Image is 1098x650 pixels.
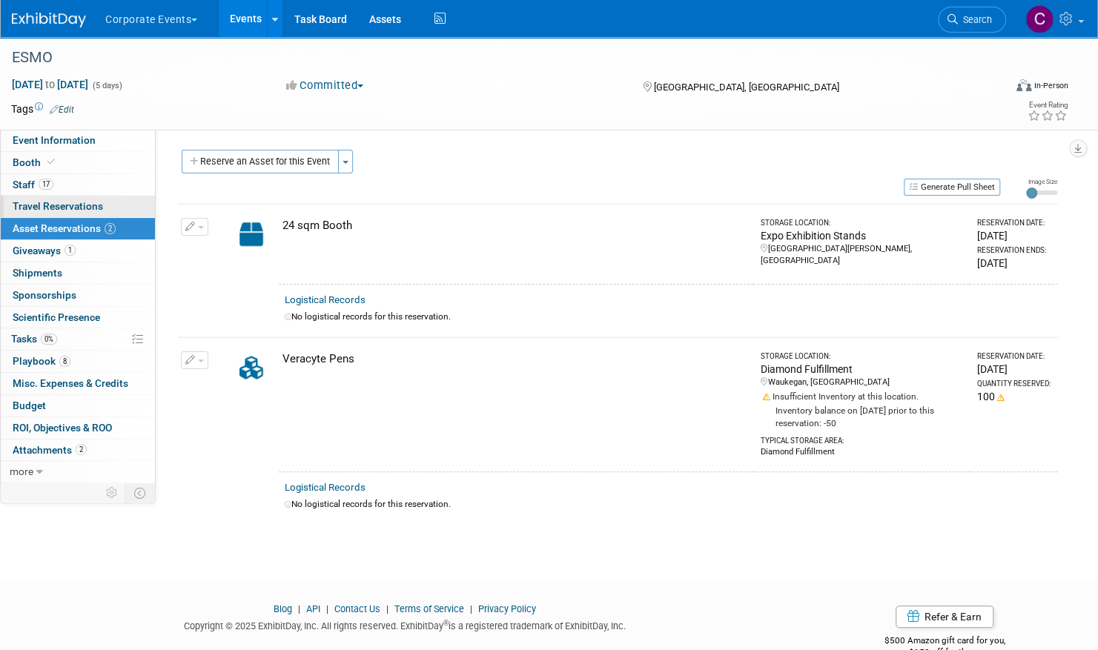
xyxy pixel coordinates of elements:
[478,603,536,614] a: Privacy Policy
[1,461,155,482] a: more
[761,377,964,388] div: Waukegan, [GEOGRAPHIC_DATA]
[282,351,747,367] div: Veracyte Pens
[1,130,155,151] a: Event Information
[958,14,992,25] span: Search
[43,79,57,90] span: to
[11,102,74,116] td: Tags
[65,245,76,256] span: 1
[1,240,155,262] a: Giveaways1
[1,351,155,372] a: Playbook8
[10,465,33,477] span: more
[285,482,366,493] a: Logistical Records
[896,606,993,628] a: Refer & Earn
[13,179,53,190] span: Staff
[13,267,62,279] span: Shipments
[11,616,798,633] div: Copyright © 2025 ExhibitDay, Inc. All rights reserved. ExhibitDay is a registered trademark of Ex...
[1026,177,1057,186] div: Image Size
[1028,102,1068,109] div: Event Rating
[1,262,155,284] a: Shipments
[761,446,964,458] div: Diamond Fulfillment
[1,373,155,394] a: Misc. Expenses & Credits
[1,440,155,461] a: Attachments2
[13,355,70,367] span: Playbook
[230,351,273,384] img: Collateral-Icon-2.png
[99,483,125,503] td: Personalize Event Tab Strip
[285,294,366,305] a: Logistical Records
[7,44,979,71] div: ESMO
[125,483,156,503] td: Toggle Event Tabs
[1033,80,1068,91] div: In-Person
[12,13,86,27] img: ExhibitDay
[976,379,1051,389] div: Quantity Reserved:
[1,417,155,439] a: ROI, Objectives & ROO
[39,179,53,190] span: 17
[13,200,103,212] span: Travel Reservations
[761,218,964,228] div: Storage Location:
[13,377,128,389] span: Misc. Expenses & Credits
[976,218,1051,228] div: Reservation Date:
[105,223,116,234] span: 2
[13,245,76,256] span: Giveaways
[1,152,155,173] a: Booth
[13,444,87,456] span: Attachments
[285,498,1051,511] div: No logistical records for this reservation.
[91,81,122,90] span: (5 days)
[761,243,964,267] div: [GEOGRAPHIC_DATA][PERSON_NAME], [GEOGRAPHIC_DATA]
[443,619,449,627] sup: ®
[1,395,155,417] a: Budget
[1,196,155,217] a: Travel Reservations
[59,356,70,367] span: 8
[1,285,155,306] a: Sponsorships
[41,334,57,345] span: 0%
[13,399,46,411] span: Budget
[1016,79,1031,91] img: Format-Inperson.png
[334,603,380,614] a: Contact Us
[761,228,964,243] div: Expo Exhibition Stands
[976,256,1051,271] div: [DATE]
[13,422,112,434] span: ROI, Objectives & ROO
[11,333,57,345] span: Tasks
[306,603,320,614] a: API
[976,351,1051,362] div: Reservation Date:
[910,77,1068,99] div: Event Format
[761,388,964,403] div: Insufficient Inventory at this location.
[653,82,839,93] span: [GEOGRAPHIC_DATA], [GEOGRAPHIC_DATA]
[1,328,155,350] a: Tasks0%
[1,174,155,196] a: Staff17
[182,150,339,173] button: Reserve an Asset for this Event
[281,78,369,93] button: Committed
[383,603,392,614] span: |
[904,179,1000,196] button: Generate Pull Sheet
[47,158,55,166] i: Booth reservation complete
[13,222,116,234] span: Asset Reservations
[1,307,155,328] a: Scientific Presence
[13,134,96,146] span: Event Information
[323,603,332,614] span: |
[394,603,464,614] a: Terms of Service
[976,245,1051,256] div: Reservation Ends:
[761,403,964,430] div: Inventory balance on [DATE] prior to this reservation: -50
[1,218,155,239] a: Asset Reservations2
[294,603,304,614] span: |
[282,218,747,233] div: 24 sqm Booth
[976,228,1051,243] div: [DATE]
[761,362,964,377] div: Diamond Fulfillment
[976,362,1051,377] div: [DATE]
[230,218,273,251] img: Capital-Asset-Icon-2.png
[76,444,87,455] span: 2
[13,156,58,168] span: Booth
[466,603,476,614] span: |
[976,389,1051,404] div: 100
[1025,5,1054,33] img: Cornelia Wiese
[274,603,292,614] a: Blog
[761,430,964,446] div: Typical Storage Area:
[13,289,76,301] span: Sponsorships
[11,78,89,91] span: [DATE] [DATE]
[50,105,74,115] a: Edit
[761,351,964,362] div: Storage Location:
[938,7,1006,33] a: Search
[13,311,100,323] span: Scientific Presence
[285,311,1051,323] div: No logistical records for this reservation.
